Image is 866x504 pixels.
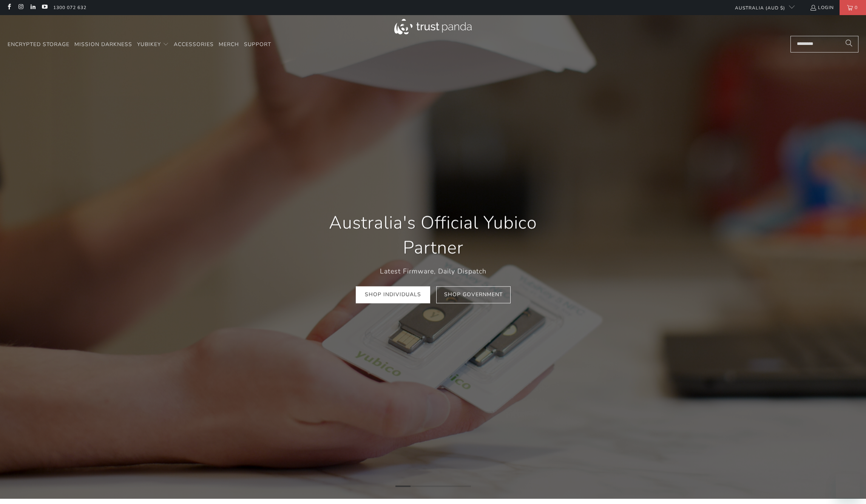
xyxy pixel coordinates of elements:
[8,36,69,54] a: Encrypted Storage
[174,41,214,48] span: Accessories
[8,41,69,48] span: Encrypted Storage
[8,36,271,54] nav: Translation missing: en.navigation.header.main_nav
[137,41,161,48] span: YubiKey
[53,3,86,12] a: 1300 072 632
[436,286,511,303] a: Shop Government
[309,266,558,277] p: Latest Firmware, Daily Dispatch
[219,41,239,48] span: Merch
[790,36,858,52] input: Search...
[244,41,271,48] span: Support
[6,5,12,11] a: Trust Panda Australia on Facebook
[456,486,471,487] li: Page dot 5
[74,36,132,54] a: Mission Darkness
[219,36,239,54] a: Merch
[356,286,430,303] a: Shop Individuals
[441,486,456,487] li: Page dot 4
[137,36,169,54] summary: YubiKey
[395,486,411,487] li: Page dot 1
[411,486,426,487] li: Page dot 2
[174,36,214,54] a: Accessories
[41,5,48,11] a: Trust Panda Australia on YouTube
[309,211,558,260] h1: Australia's Official Yubico Partner
[74,41,132,48] span: Mission Darkness
[836,474,860,498] iframe: Button to launch messaging window
[29,5,36,11] a: Trust Panda Australia on LinkedIn
[426,486,441,487] li: Page dot 3
[244,36,271,54] a: Support
[840,36,858,52] button: Search
[17,5,24,11] a: Trust Panda Australia on Instagram
[810,3,834,12] a: Login
[394,19,472,34] img: Trust Panda Australia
